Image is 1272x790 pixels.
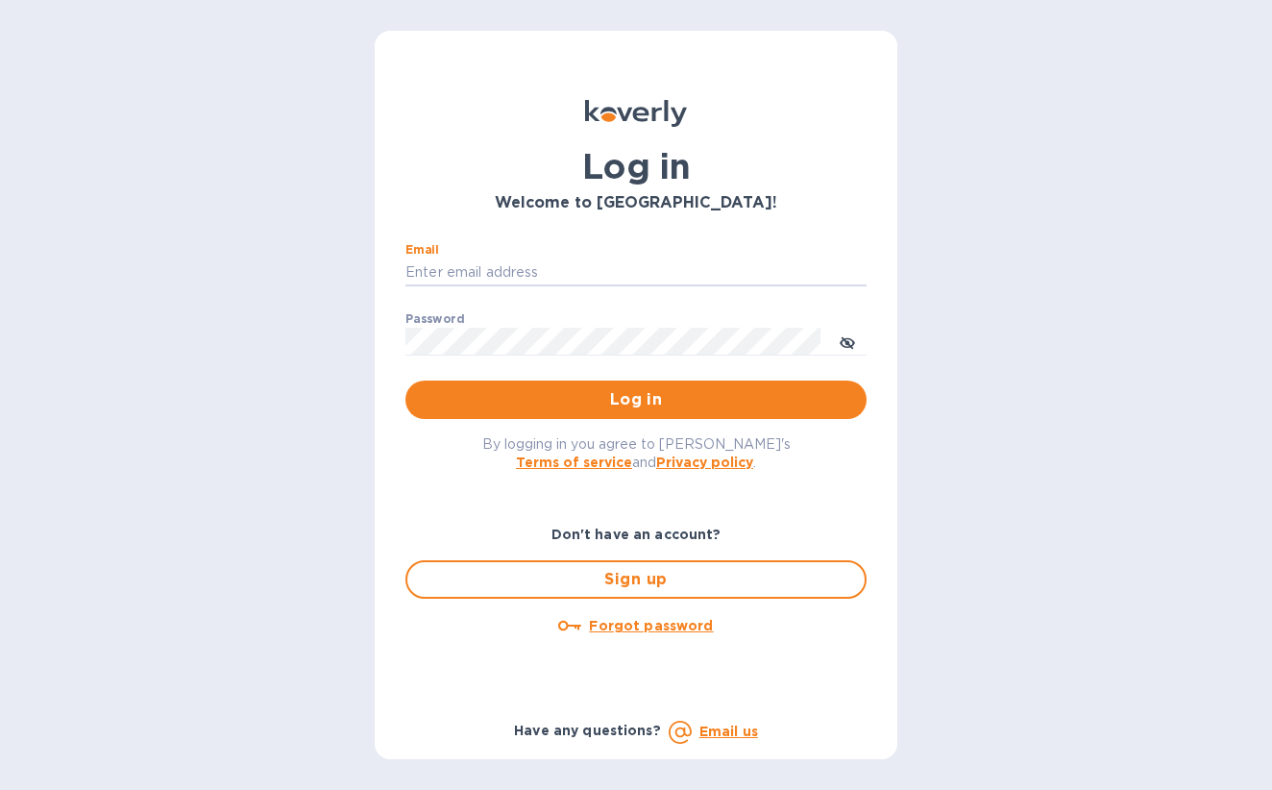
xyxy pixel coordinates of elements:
span: Log in [421,388,851,411]
a: Email us [699,724,758,739]
a: Privacy policy [656,455,753,470]
u: Forgot password [589,618,713,633]
span: Sign up [423,568,849,591]
button: toggle password visibility [828,322,867,360]
h3: Welcome to [GEOGRAPHIC_DATA]! [405,194,867,212]
b: Have any questions? [514,723,661,738]
a: Terms of service [516,455,632,470]
label: Password [405,313,464,325]
button: Log in [405,381,867,419]
b: Don't have an account? [551,527,722,542]
img: Koverly [585,100,687,127]
input: Enter email address [405,259,867,287]
span: By logging in you agree to [PERSON_NAME]'s and . [482,436,791,470]
label: Email [405,244,439,256]
h1: Log in [405,146,867,186]
button: Sign up [405,560,867,599]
